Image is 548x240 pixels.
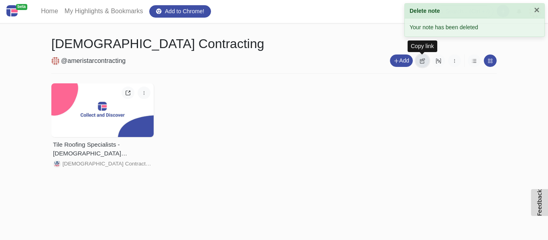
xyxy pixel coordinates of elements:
[390,54,413,67] button: Add
[408,40,437,52] div: Copy link
[468,54,481,67] button: Coming soon...
[63,160,152,168] span: Ameristar Contracting
[410,7,440,15] strong: Delete note
[51,57,59,65] img: ameristarcontracting
[51,36,497,51] h1: [DEMOGRAPHIC_DATA] Contracting
[61,56,126,66] a: @ameristarcontracting
[55,161,59,166] img: Ameristar Contracting
[38,3,61,19] a: Home
[536,189,543,216] span: Feedback
[6,5,18,16] img: Centroly
[534,5,540,15] button: Close
[6,3,31,20] a: beta
[149,5,211,18] a: Add to Chrome!
[16,4,28,10] span: beta
[53,140,152,159] div: Tile Roofing Specialists - Ameristar Contracting
[61,3,146,19] a: My Highlights & Bookmarks
[405,18,544,36] div: Your note has been deleted
[432,54,445,67] button: Collaborators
